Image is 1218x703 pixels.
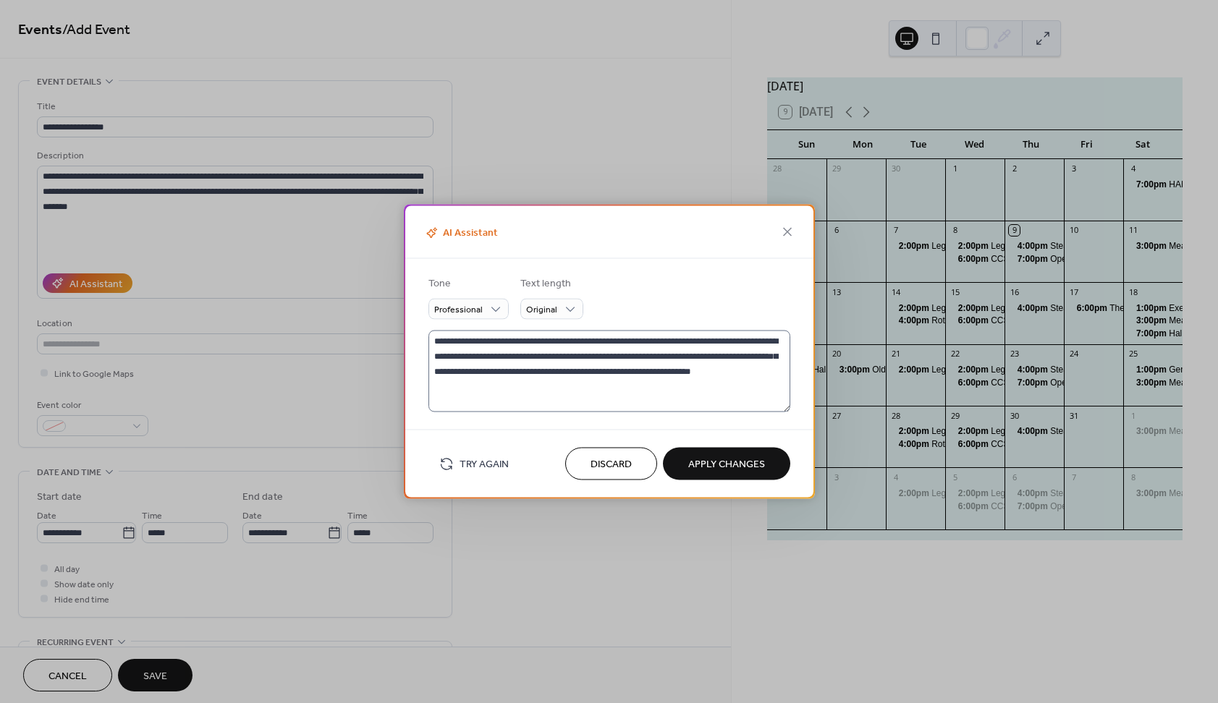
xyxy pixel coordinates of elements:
button: Discard [565,448,657,480]
div: Tone [428,276,506,291]
button: Apply Changes [663,448,790,480]
span: Discard [591,457,632,472]
span: Try Again [460,457,509,472]
span: Apply Changes [688,457,765,472]
span: AI Assistant [423,225,498,242]
span: Original [526,302,557,318]
div: Text length [520,276,580,291]
span: Professional [434,302,483,318]
button: Try Again [428,452,520,476]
